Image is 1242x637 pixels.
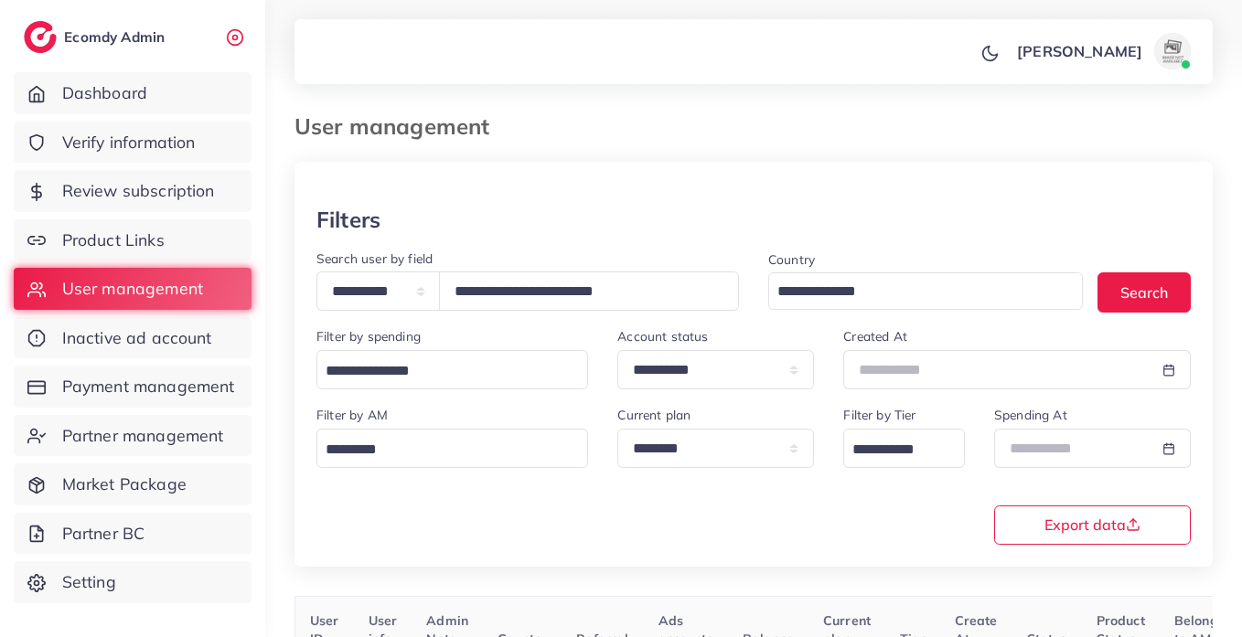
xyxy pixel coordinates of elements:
[62,522,145,546] span: Partner BC
[994,406,1067,424] label: Spending At
[768,250,815,269] label: Country
[14,463,252,505] a: Market Package
[1097,272,1191,312] button: Search
[62,131,196,154] span: Verify information
[1007,33,1198,69] a: [PERSON_NAME]avatar
[14,268,252,310] a: User management
[294,113,504,140] h3: User management
[617,406,691,424] label: Current plan
[62,179,215,203] span: Review subscription
[14,317,252,359] a: Inactive ad account
[14,170,252,212] a: Review subscription
[24,21,169,53] a: logoEcomdy Admin
[316,350,588,389] div: Search for option
[1044,517,1140,532] span: Export data
[62,228,165,252] span: Product Links
[846,436,941,464] input: Search for option
[14,561,252,603] a: Setting
[24,21,57,53] img: logo
[62,81,147,105] span: Dashboard
[1017,40,1142,62] p: [PERSON_NAME]
[843,327,907,345] label: Created At
[843,429,965,468] div: Search for option
[14,366,252,408] a: Payment management
[62,424,224,448] span: Partner management
[768,272,1083,310] div: Search for option
[771,278,1059,306] input: Search for option
[62,326,212,350] span: Inactive ad account
[316,406,388,424] label: Filter by AM
[843,406,915,424] label: Filter by Tier
[1154,33,1191,69] img: avatar
[62,277,203,301] span: User management
[316,327,421,345] label: Filter by spending
[316,429,588,468] div: Search for option
[64,28,169,46] h2: Ecomdy Admin
[316,207,380,233] h3: Filters
[617,327,708,345] label: Account status
[14,513,252,555] a: Partner BC
[14,122,252,164] a: Verify information
[62,570,116,594] span: Setting
[62,472,187,496] span: Market Package
[14,72,252,114] a: Dashboard
[62,375,235,398] span: Payment management
[316,249,433,268] label: Search user by field
[994,505,1191,545] button: Export data
[14,219,252,261] a: Product Links
[319,357,564,386] input: Search for option
[319,436,564,464] input: Search for option
[14,415,252,457] a: Partner management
